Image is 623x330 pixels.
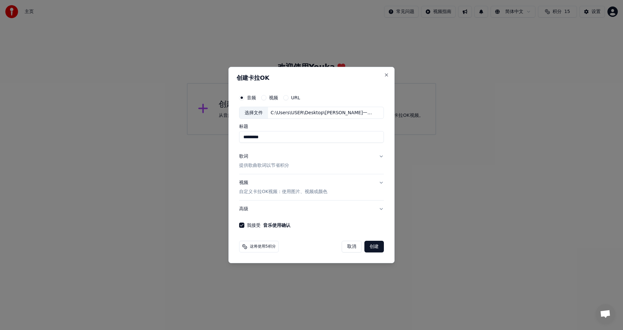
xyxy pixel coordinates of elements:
button: 创建 [364,241,384,252]
label: 标题 [239,124,384,129]
button: 歌词提供歌曲歌词以节省积分 [239,148,384,174]
div: C:\Users\USER\Desktop\[PERSON_NAME]一個人好難.mp3 [268,110,378,116]
button: 视频自定义卡拉OK视频：使用图片、视频或颜色 [239,175,384,201]
h2: 创建卡拉OK [237,75,386,81]
span: 这将使用5积分 [250,244,276,249]
p: 自定义卡拉OK视频：使用图片、视频或颜色 [239,189,327,195]
div: 视频 [239,180,327,195]
div: 选择文件 [239,107,268,119]
button: 我接受 [263,223,290,227]
p: 提供歌曲歌词以节省积分 [239,163,289,169]
label: URL [291,95,300,100]
button: 高级 [239,201,384,217]
label: 我接受 [247,223,290,227]
div: 歌词 [239,153,248,160]
button: 取消 [342,241,362,252]
label: 视频 [269,95,278,100]
label: 音频 [247,95,256,100]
